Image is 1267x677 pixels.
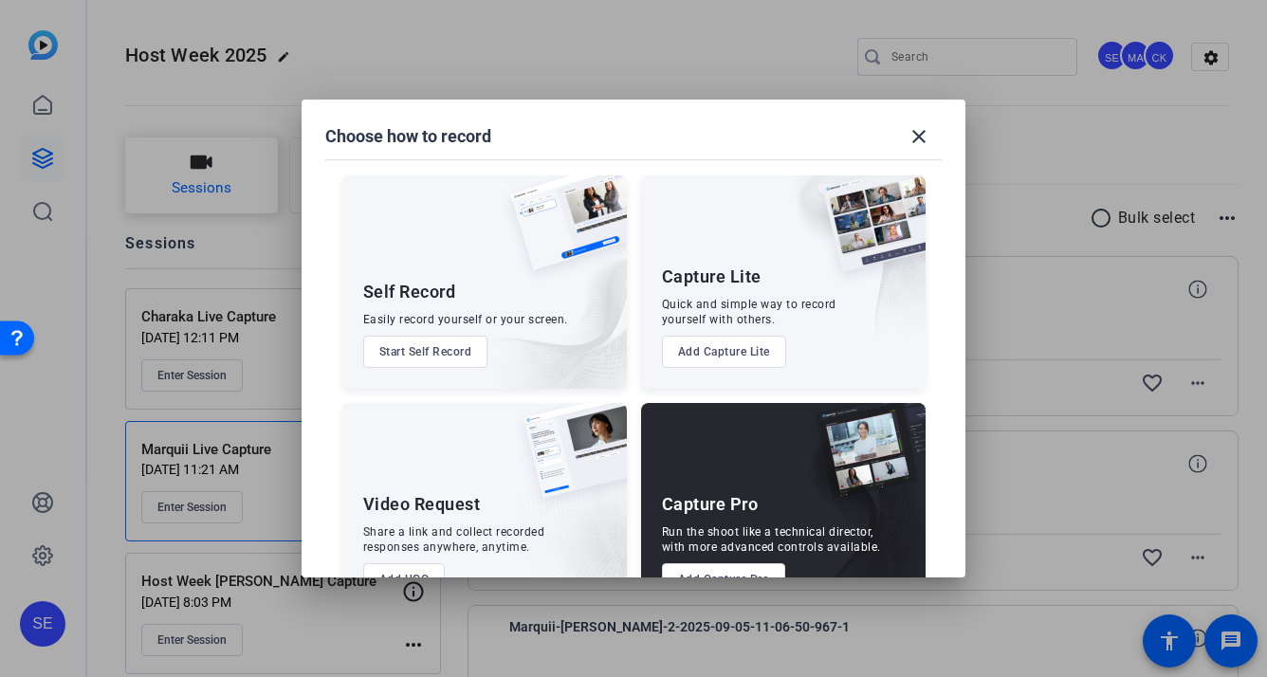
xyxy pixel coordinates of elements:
div: Run the shoot like a technical director, with more advanced controls available. [662,524,881,555]
div: Video Request [363,493,481,516]
div: Capture Lite [662,265,762,288]
div: Self Record [363,281,456,303]
button: Add Capture Lite [662,336,786,368]
button: Start Self Record [363,336,488,368]
img: ugc-content.png [509,403,627,518]
img: self-record.png [496,175,627,289]
mat-icon: close [908,125,930,148]
img: embarkstudio-capture-lite.png [756,175,926,365]
img: capture-pro.png [800,403,926,519]
button: Add UGC [363,563,446,595]
h1: Choose how to record [325,125,491,148]
div: Easily record yourself or your screen. [363,312,568,327]
img: embarkstudio-self-record.png [462,216,627,389]
img: embarkstudio-capture-pro.png [785,427,926,616]
div: Capture Pro [662,493,759,516]
img: embarkstudio-ugc-content.png [517,462,627,616]
img: capture-lite.png [808,175,926,291]
div: Quick and simple way to record yourself with others. [662,297,836,327]
div: Share a link and collect recorded responses anywhere, anytime. [363,524,545,555]
button: Add Capture Pro [662,563,786,595]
